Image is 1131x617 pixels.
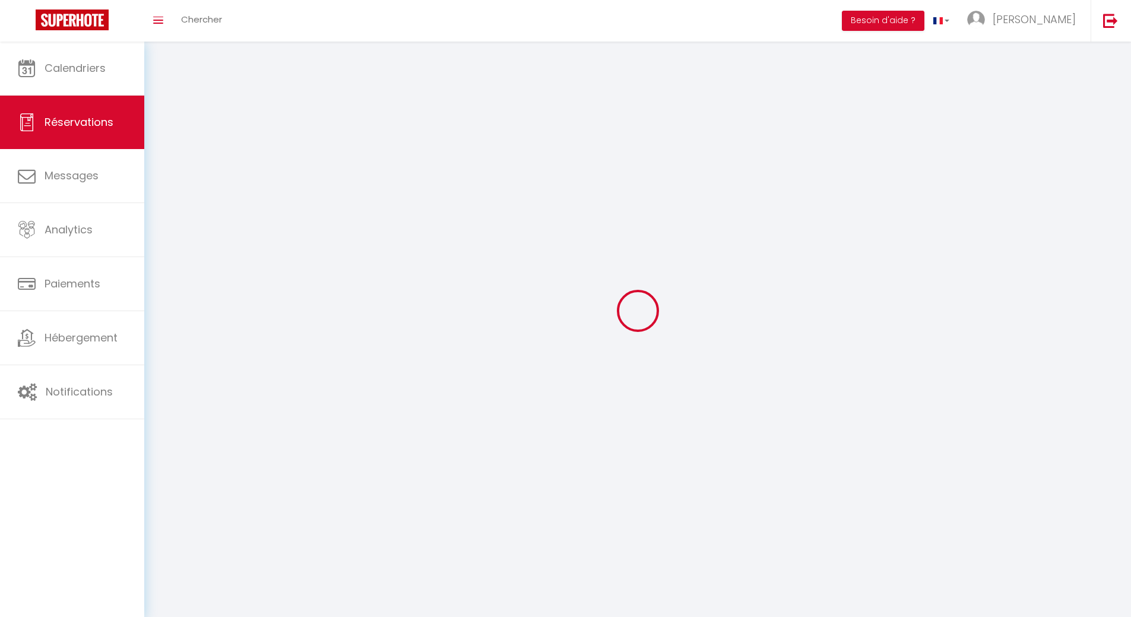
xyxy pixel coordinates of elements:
img: Super Booking [36,10,109,30]
span: Hébergement [45,330,118,345]
span: Paiements [45,276,100,291]
span: [PERSON_NAME] [993,12,1076,27]
button: Besoin d'aide ? [842,11,924,31]
span: Réservations [45,115,113,129]
span: Notifications [46,384,113,399]
span: Analytics [45,222,93,237]
img: logout [1103,13,1118,28]
span: Messages [45,168,99,183]
span: Chercher [181,13,222,26]
span: Calendriers [45,61,106,75]
img: ... [967,11,985,29]
button: Ouvrir le widget de chat LiveChat [9,5,45,40]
